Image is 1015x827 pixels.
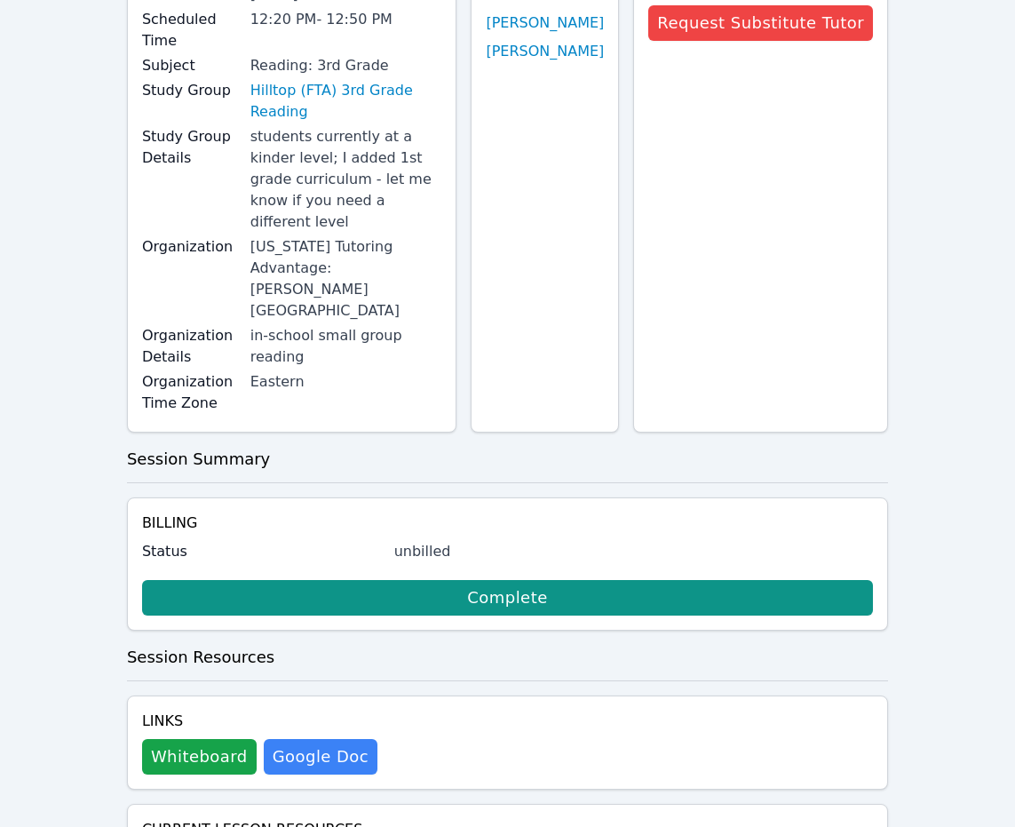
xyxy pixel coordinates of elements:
[250,80,442,123] a: Hilltop (FTA) 3rd Grade Reading
[142,325,240,368] label: Organization Details
[142,126,240,169] label: Study Group Details
[142,371,240,414] label: Organization Time Zone
[250,126,442,233] div: students currently at a kinder level; I added 1st grade curriculum - let me know if you need a di...
[142,739,257,775] button: Whiteboard
[142,513,873,534] h4: Billing
[486,41,604,62] a: [PERSON_NAME]
[250,9,442,30] div: 12:20 PM - 12:50 PM
[250,325,442,368] div: in-school small group reading
[264,739,377,775] a: Google Doc
[486,12,604,34] a: [PERSON_NAME]
[142,80,240,101] label: Study Group
[250,236,442,322] div: [US_STATE] Tutoring Advantage: [PERSON_NAME][GEOGRAPHIC_DATA]
[648,5,873,41] button: Request Substitute Tutor
[142,541,384,562] label: Status
[127,447,888,472] h3: Session Summary
[394,541,874,562] div: unbilled
[142,580,873,616] a: Complete
[142,236,240,258] label: Organization
[142,55,240,76] label: Subject
[250,55,442,76] div: Reading: 3rd Grade
[142,711,377,732] h4: Links
[127,645,888,670] h3: Session Resources
[142,9,240,52] label: Scheduled Time
[250,371,442,393] div: Eastern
